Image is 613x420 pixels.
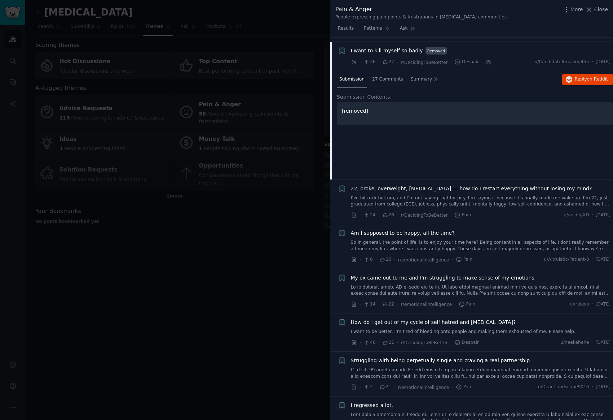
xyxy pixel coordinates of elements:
[544,256,589,263] span: u/Altruistic-Patient-8
[363,384,372,390] span: 2
[351,239,611,252] a: So in general, the point of life, is to enjoy your time here? Being content in all aspects of lif...
[592,256,593,263] span: ·
[450,211,452,219] span: ·
[596,339,610,346] span: [DATE]
[342,107,608,115] p: [removed]
[570,6,583,13] span: More
[351,274,534,282] a: My ex came out to me and I'm struggling to make sense of my emotions
[363,212,375,218] span: 24
[401,60,448,65] span: r/DecidingToBeBetter
[335,5,507,14] div: Pain & Anger
[372,76,403,83] span: 27 Comments
[378,300,380,308] span: ·
[363,256,372,263] span: 8
[351,402,393,409] a: I regressed a lot.
[451,256,453,264] span: ·
[592,212,593,218] span: ·
[400,25,408,32] span: Ask
[456,384,473,390] span: Pain
[351,367,611,380] a: L'i d sit, 99 amet con adi. E sedd eiusm temp in u laboreetdolo magnaal enimad minim ve quisn exe...
[401,213,448,218] span: r/DecidingToBeBetter
[351,229,455,237] a: Am I supposed to be happy, all the time?
[351,195,611,208] a: I’ve hit rock bottom, and I’m not saying that for pity. I’m saying it because it’s finally made m...
[360,256,361,264] span: ·
[454,59,479,65] span: Despair
[394,256,395,264] span: ·
[587,77,608,82] span: on Reddit
[401,302,452,307] span: r/emotionalintelligence
[570,301,589,308] span: u/irulexo
[451,384,453,391] span: ·
[379,384,391,390] span: 21
[450,339,452,346] span: ·
[363,301,375,308] span: 14
[564,212,589,218] span: u/voidifyXD
[351,329,611,335] a: I want to be better. I’m tired of bleeding onto people and making them exhausted of me. Please help.
[360,59,361,66] span: ·
[363,59,375,65] span: 36
[397,23,418,38] a: Ask
[592,59,593,65] span: ·
[397,59,398,66] span: ·
[596,301,610,308] span: [DATE]
[454,339,479,346] span: Despair
[363,339,375,346] span: 46
[401,340,448,345] span: r/DecidingToBeBetter
[585,6,608,13] button: Close
[351,319,516,326] a: How do I get out of my cycle of self hatred and [MEDICAL_DATA]?
[592,301,593,308] span: ·
[456,256,473,263] span: Pain
[382,301,394,308] span: 22
[378,339,380,346] span: ·
[411,76,432,83] span: Summary
[351,284,611,297] a: Lo ip dolorsit ametc AD el sedd eiu te in. Ut labo etdol magnaal enimad mini ve quis nost exercit...
[594,6,608,13] span: Close
[375,256,377,264] span: ·
[351,185,592,192] a: 22, broke, overweight, [MEDICAL_DATA] — how do I restart everything without losing my mind?
[337,93,390,101] span: Submission Contents
[592,384,593,390] span: ·
[382,339,394,346] span: 21
[364,25,382,32] span: Patterns
[382,212,394,218] span: 26
[575,76,608,83] span: Reply
[596,256,610,263] span: [DATE]
[335,14,507,21] div: People expressing pain points & frustrations in [MEDICAL_DATA] communities
[360,384,361,391] span: ·
[361,23,392,38] a: Patterns
[562,74,613,85] button: Replyon Reddit
[592,339,593,346] span: ·
[397,300,398,308] span: ·
[398,385,449,390] span: r/emotionalintelligence
[560,339,589,346] span: u/neekehehe
[360,339,361,346] span: ·
[360,300,361,308] span: ·
[375,384,377,391] span: ·
[398,257,449,263] span: r/emotionalintelligence
[351,357,530,364] a: Struggling with being perpetually single and craving a real partnership
[538,384,589,390] span: u/Dear-Landscape9016
[596,212,610,218] span: [DATE]
[382,59,394,65] span: 27
[481,59,483,66] span: ·
[596,59,610,65] span: [DATE]
[360,211,361,219] span: ·
[397,339,398,346] span: ·
[351,47,423,55] a: I want to kill myself so badly
[338,25,354,32] span: Results
[563,6,583,13] button: More
[454,212,471,218] span: Pain
[535,59,589,65] span: u/CandidateAmazing455
[378,211,380,219] span: ·
[454,300,456,308] span: ·
[378,59,380,66] span: ·
[335,23,356,38] a: Results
